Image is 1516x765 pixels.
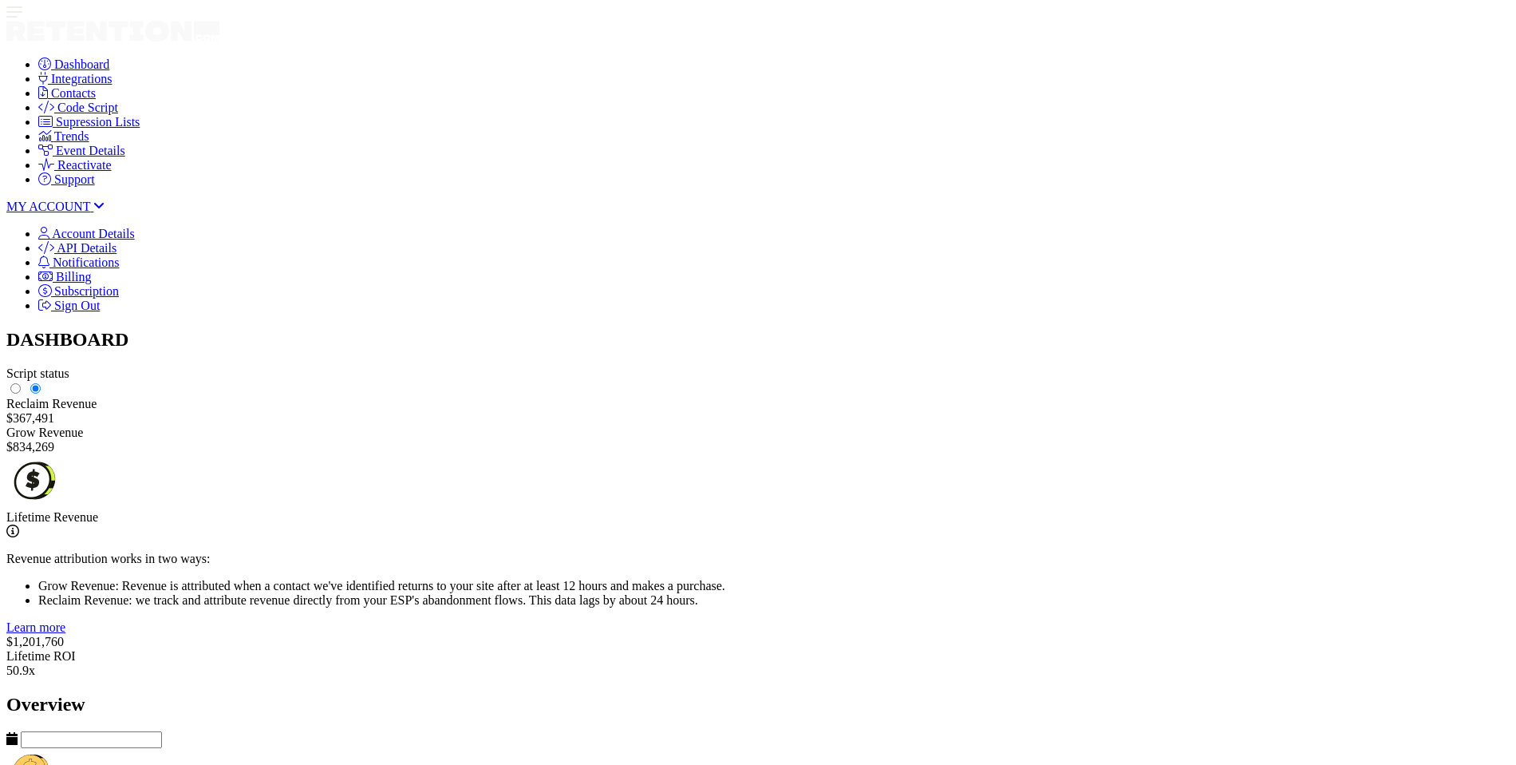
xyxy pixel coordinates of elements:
img: Retention.com [6,21,219,42]
span: API Details [57,241,116,255]
span: Supression Lists [56,115,140,129]
span: Subscription [54,284,119,298]
span: Integrations [51,72,112,85]
a: Contacts [38,86,96,100]
span: Billing [56,270,91,283]
div: Grow Revenue [6,426,1510,440]
h2: DASHBOARD [6,329,1510,351]
a: Learn more [6,620,65,634]
span: Contacts [51,86,96,100]
a: Support [38,172,95,186]
span: Sign Out [54,299,100,312]
a: Subscription [38,284,119,298]
div: Lifetime ROI [6,649,1510,664]
div: Reclaim Revenue [6,397,1510,411]
img: dollar-coin-05c43ed7efb7bc0c12610022525b4bbbb207c7efeef5aecc26f025e68dcafac9.png [6,454,59,507]
a: Billing [38,270,91,283]
li: Grow Revenue: Revenue is attributed when a contact we've identified returns to your site after at... [38,579,1510,593]
span: Event Details [56,144,125,157]
li: Reclaim Revenue: we track and attribute revenue directly from your ESP's abandonment flows. This ... [38,593,1510,608]
span: MY ACCOUNT [6,200,90,213]
a: Reactivate [38,158,112,172]
a: Account Details [38,227,135,240]
div: $367,491 [6,411,1510,426]
a: Code Script [38,101,118,114]
p: Revenue attribution works in two ways: [6,552,1510,566]
a: Dashboard [38,57,109,71]
span: Account Details [52,227,135,240]
a: Supression Lists [38,115,140,129]
div: $834,269 [6,440,1510,454]
a: API Details [38,241,116,255]
div: Lifetime Revenue [6,510,1510,635]
div: $1,201,760 [6,635,1510,649]
span: Notifications [53,256,120,269]
div: 50.9x [6,664,1510,678]
a: Event Details [38,144,125,157]
span: Code Script [57,101,118,114]
a: Integrations [38,72,112,85]
a: Trends [38,129,89,143]
span: Support [54,172,95,186]
a: Sign Out [38,299,100,312]
a: Notifications [38,256,120,269]
span: Script status [6,367,69,380]
a: MY ACCOUNT [6,200,105,213]
span: Reactivate [57,158,112,172]
h2: Overview [6,694,1510,715]
span: Dashboard [54,57,109,71]
span: Trends [54,129,89,143]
